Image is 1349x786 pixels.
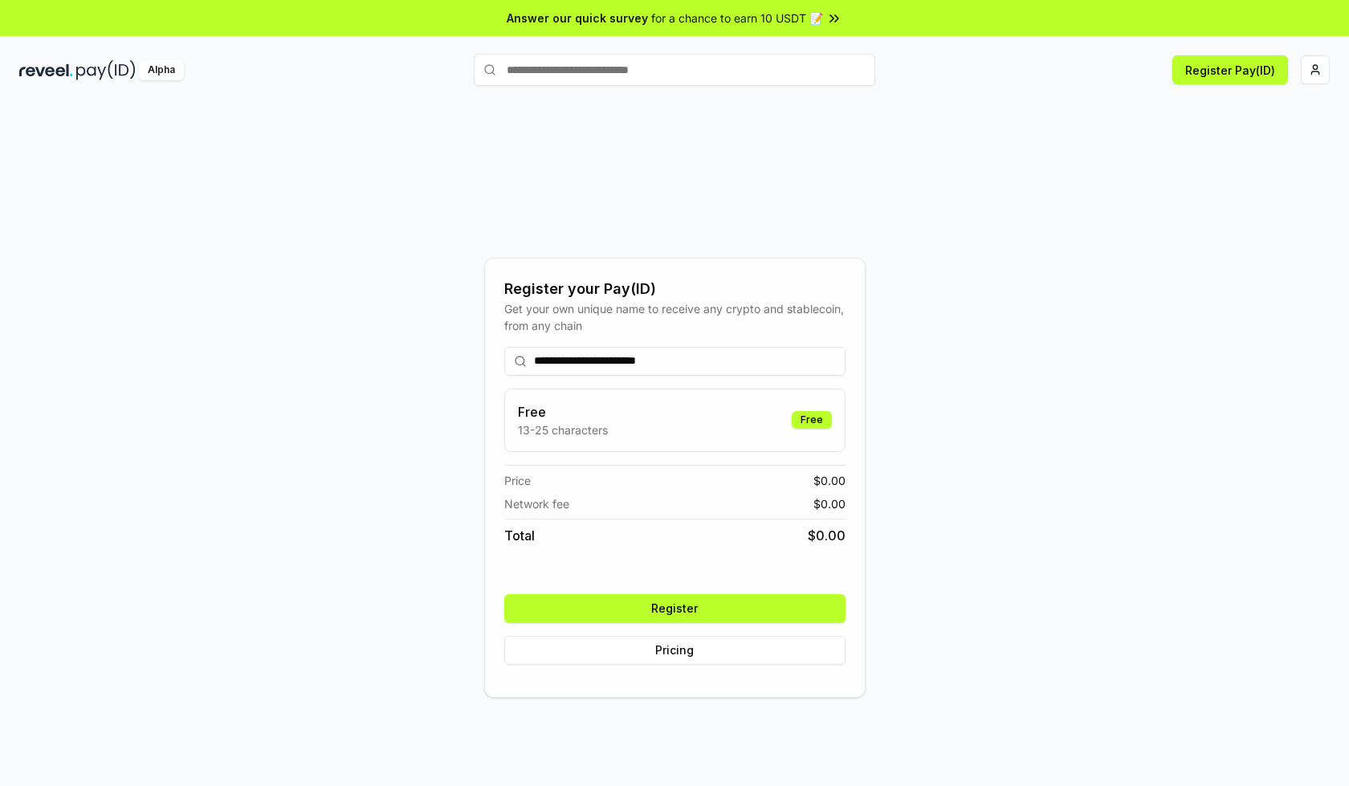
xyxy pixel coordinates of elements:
div: Get your own unique name to receive any crypto and stablecoin, from any chain [504,300,846,334]
button: Register [504,594,846,623]
span: Price [504,472,531,489]
span: $ 0.00 [813,495,846,512]
button: Register Pay(ID) [1172,55,1288,84]
div: Register your Pay(ID) [504,278,846,300]
span: Network fee [504,495,569,512]
span: for a chance to earn 10 USDT 📝 [651,10,823,26]
span: Answer our quick survey [507,10,648,26]
img: pay_id [76,60,136,80]
img: reveel_dark [19,60,73,80]
span: $ 0.00 [813,472,846,489]
span: Total [504,526,535,545]
div: Free [792,411,832,429]
span: $ 0.00 [808,526,846,545]
p: 13-25 characters [518,422,608,438]
button: Pricing [504,636,846,665]
div: Alpha [139,60,184,80]
h3: Free [518,402,608,422]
